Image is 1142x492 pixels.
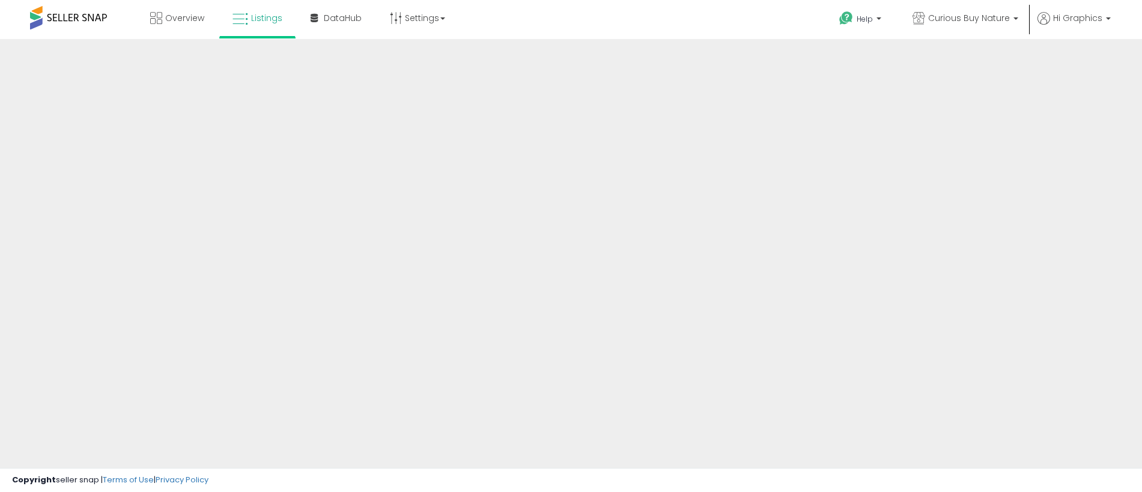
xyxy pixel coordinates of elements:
div: seller snap | | [12,475,208,486]
a: Privacy Policy [156,474,208,485]
span: Help [857,14,873,24]
a: Hi Graphics [1037,12,1111,39]
span: Curious Buy Nature [928,12,1010,24]
i: Get Help [839,11,854,26]
span: Overview [165,12,204,24]
a: Help [830,2,893,39]
span: Listings [251,12,282,24]
a: Terms of Use [103,474,154,485]
span: Hi Graphics [1053,12,1102,24]
span: DataHub [324,12,362,24]
strong: Copyright [12,474,56,485]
